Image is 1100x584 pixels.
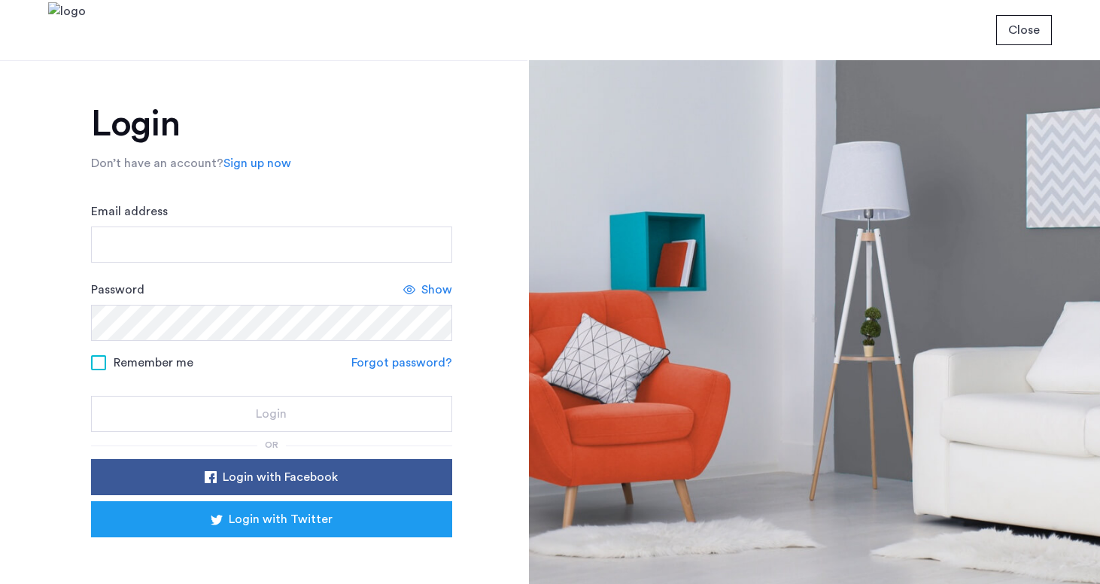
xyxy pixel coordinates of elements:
span: Login [256,405,287,423]
span: Login with Twitter [229,510,333,528]
span: Close [1008,21,1040,39]
button: button [91,459,452,495]
span: or [265,440,278,449]
span: Remember me [114,354,193,372]
img: logo [48,2,86,59]
button: button [996,15,1052,45]
label: Password [91,281,144,299]
a: Sign up now [223,154,291,172]
button: button [91,501,452,537]
label: Email address [91,202,168,221]
span: Don’t have an account? [91,157,223,169]
h1: Login [91,106,452,142]
a: Forgot password? [351,354,452,372]
span: Login with Facebook [223,468,338,486]
button: button [91,396,452,432]
span: Show [421,281,452,299]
